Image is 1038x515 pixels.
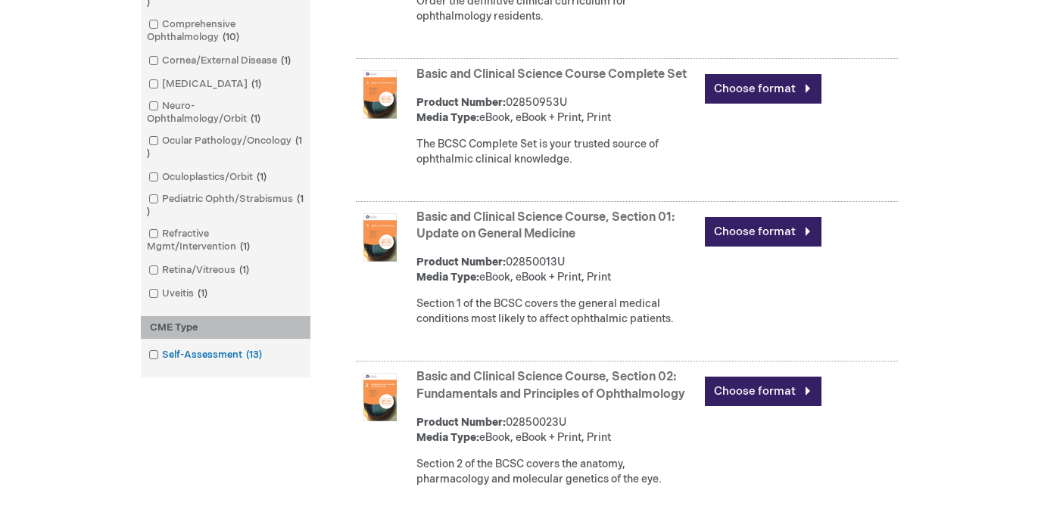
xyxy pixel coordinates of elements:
[416,95,697,126] div: 02850953U eBook, eBook + Print, Print
[235,264,253,276] span: 1
[416,255,697,285] div: 02850013U eBook, eBook + Print, Print
[705,74,821,104] a: Choose format
[145,348,268,362] a: Self-Assessment13
[416,370,685,402] a: Basic and Clinical Science Course, Section 02: Fundamentals and Principles of Ophthalmology
[236,240,254,253] span: 1
[416,96,506,109] strong: Product Number:
[253,171,270,183] span: 1
[219,31,243,43] span: 10
[416,210,675,242] a: Basic and Clinical Science Course, Section 01: Update on General Medicine
[145,192,307,219] a: Pediatric Ophth/Strabismus1
[416,271,479,284] strong: Media Type:
[194,287,211,299] span: 1
[248,78,265,90] span: 1
[416,137,697,167] div: The BCSC Complete Set is your trusted source of ophthalmic clinical knowledge.
[356,70,404,119] img: Basic and Clinical Science Course Complete Set
[145,134,307,161] a: Ocular Pathology/Oncology1
[705,377,821,406] a: Choose format
[705,217,821,247] a: Choose format
[147,135,302,160] span: 1
[416,111,479,124] strong: Media Type:
[145,170,273,185] a: Oculoplastics/Orbit1
[145,54,297,68] a: Cornea/External Disease1
[416,67,687,82] a: Basic and Clinical Science Course Complete Set
[147,193,304,218] span: 1
[242,349,266,361] span: 13
[416,256,506,268] strong: Product Number:
[416,431,479,444] strong: Media Type:
[145,17,307,45] a: Comprehensive Ophthalmology10
[145,99,307,126] a: Neuro-Ophthalmology/Orbit1
[141,316,310,340] div: CME Type
[145,263,255,278] a: Retina/Vitreous1
[356,213,404,262] img: Basic and Clinical Science Course, Section 01: Update on General Medicine
[416,416,506,429] strong: Product Number:
[416,457,697,487] div: Section 2 of the BCSC covers the anatomy, pharmacology and molecular genetics of the eye.
[277,54,295,67] span: 1
[247,113,264,125] span: 1
[416,296,697,327] div: Section 1 of the BCSC covers the general medical conditions most likely to affect ophthalmic pati...
[416,415,697,445] div: 02850023U eBook, eBook + Print, Print
[145,287,214,301] a: Uveitis1
[145,77,267,92] a: [MEDICAL_DATA]1
[356,373,404,421] img: Basic and Clinical Science Course, Section 02: Fundamentals and Principles of Ophthalmology
[145,227,307,254] a: Refractive Mgmt/Intervention1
